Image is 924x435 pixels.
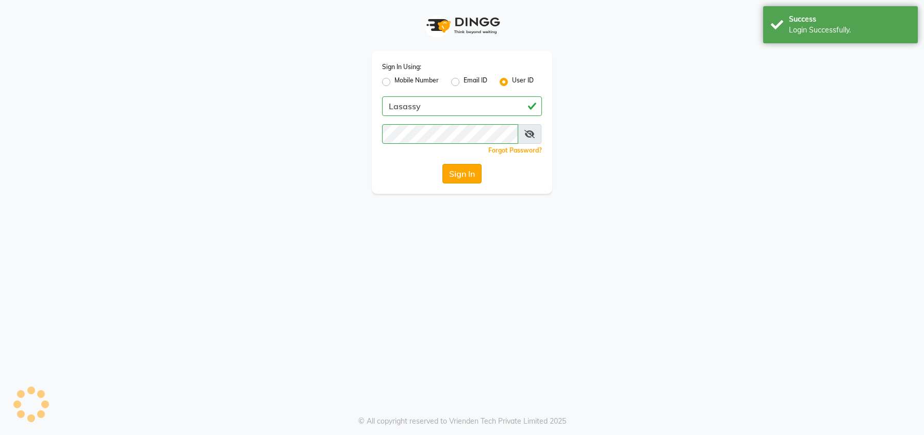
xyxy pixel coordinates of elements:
img: logo1.svg [421,10,503,41]
label: Mobile Number [394,76,439,88]
label: Email ID [464,76,487,88]
div: Login Successfully. [789,25,910,36]
label: Sign In Using: [382,62,421,72]
div: Success [789,14,910,25]
a: Forgot Password? [488,146,542,154]
label: User ID [512,76,534,88]
input: Username [382,124,518,144]
button: Sign In [442,164,482,183]
input: Username [382,96,542,116]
